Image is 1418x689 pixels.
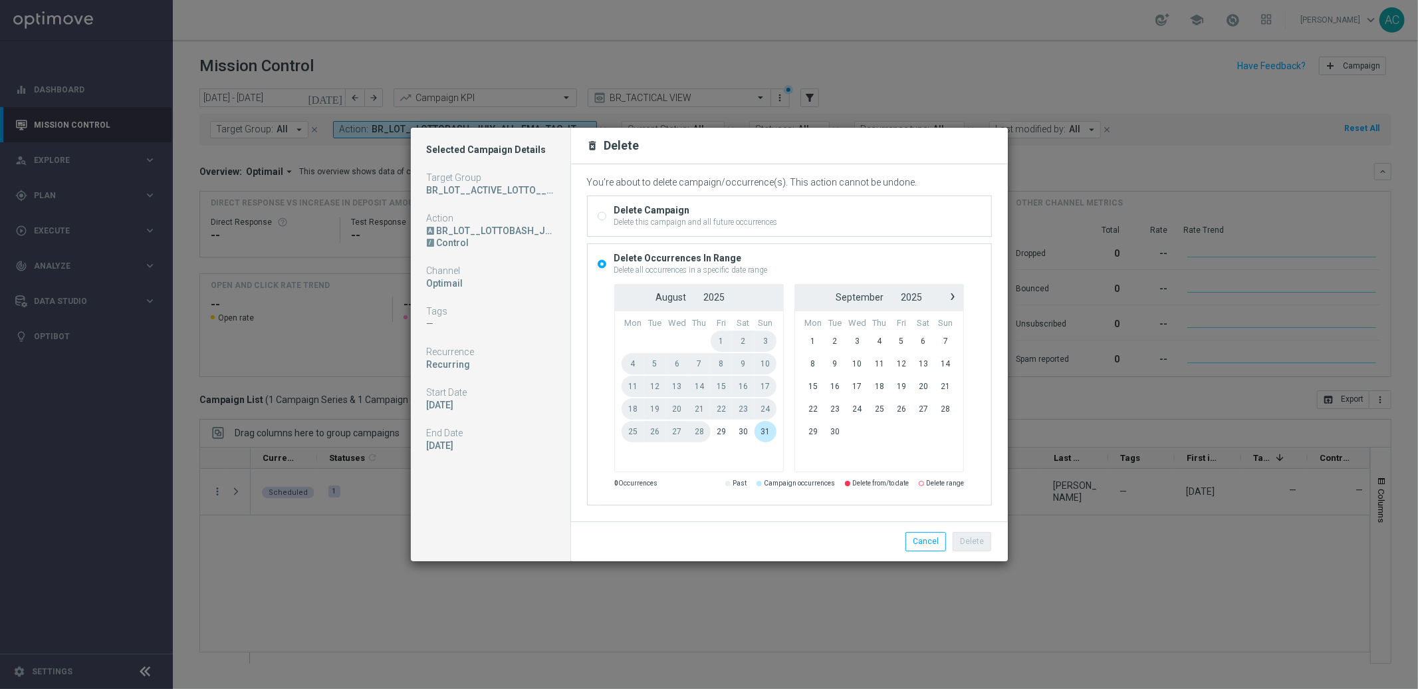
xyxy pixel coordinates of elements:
span: 24 [846,398,869,420]
h1: Selected Campaign Details [427,144,554,156]
span: 28 [935,398,957,420]
span: 9 [732,353,754,374]
div: Recurring [427,358,554,370]
span: 6 [666,353,689,374]
span: 2 [824,331,846,352]
div: Delete Campaign [614,204,778,216]
th: weekday [802,318,824,329]
span: 17 [755,376,776,397]
th: weekday [868,318,890,329]
div: Channel [427,265,554,277]
span: August [656,292,687,303]
span: 5 [644,353,666,374]
div: BR_LOT__ACTIVE_LOTTO__ALL_EMA_TAC_LT_TG [427,184,554,196]
div: A [427,227,435,235]
bs-datepicker-navigation-view: ​ ​ ​ [618,289,780,306]
span: 21 [935,376,957,397]
div: Control [436,237,554,249]
i: delete_forever [587,140,599,152]
span: 3 [846,331,869,352]
div: DN [427,237,554,249]
span: 22 [711,398,733,420]
span: 29 [802,421,824,442]
label: Campaign occurrences [764,478,835,489]
span: 29 [711,421,733,442]
span: 24 [755,398,776,420]
button: › [943,289,961,306]
div: Action [427,212,554,224]
div: Delete all occurrences in a specific date range [614,264,768,276]
span: 26 [891,398,913,420]
div: Target Group [427,172,554,184]
span: 19 [891,376,913,397]
span: 2025 [704,292,725,303]
span: 12 [644,376,666,397]
span: 18 [868,376,890,397]
span: 15 [802,376,824,397]
th: weekday [644,318,666,329]
div: Tags [427,305,554,317]
th: weekday [846,318,869,329]
th: weekday [912,318,934,329]
span: 8 [802,353,824,374]
span: 16 [824,376,846,397]
span: 22 [802,398,824,420]
span: 19 [644,398,666,420]
span: 23 [824,398,846,420]
span: 26 [644,421,666,442]
strong: 0 [614,480,618,487]
span: 7 [688,353,710,374]
span: September [836,292,884,303]
span: 2 [732,331,754,352]
span: 12 [891,353,913,374]
label: Delete range [926,478,964,489]
div: Start Date [427,386,554,398]
span: 3 [755,331,776,352]
label: Delete from/to date [852,478,909,489]
th: weekday [711,318,733,329]
span: 27 [666,421,689,442]
span: 21 [688,398,710,420]
th: weekday [755,318,776,329]
label: Past [733,478,747,489]
span: 17 [846,376,869,397]
th: weekday [891,318,913,329]
span: 30 [732,421,754,442]
th: weekday [688,318,710,329]
div: 31 Aug 2025, Sunday [427,440,554,452]
label: Occurrences [614,478,657,489]
span: 1 [711,331,733,352]
span: 4 [622,353,644,374]
span: 2025 [901,292,923,303]
button: Delete [953,532,991,551]
th: weekday [622,318,644,329]
bs-datepicker-navigation-view: ​ ​ ​ [798,289,961,306]
span: 6 [912,331,934,352]
span: 10 [755,353,776,374]
th: weekday [732,318,754,329]
h2: Delete [604,138,640,154]
span: 28 [688,421,710,442]
span: 23 [732,398,754,420]
div: 31 Aug 2025, Sunday [427,399,554,411]
span: › [944,288,961,305]
div: BR_LOT__LOTTOBASH_JULY_ALL_EMA_TAC_LT [427,225,554,237]
div: Optimail [427,277,554,289]
th: weekday [824,318,846,329]
span: 11 [868,353,890,374]
div: Recurrence [427,346,554,358]
th: weekday [666,318,689,329]
span: 18 [622,398,644,420]
button: September [828,289,893,306]
th: weekday [935,318,957,329]
button: 2025 [893,289,931,306]
span: 30 [824,421,846,442]
span: 16 [732,376,754,397]
span: 9 [824,353,846,374]
div: Delete this campaign and all future occurrences [614,216,778,228]
span: 11 [622,376,644,397]
div: Delete Occurrences In Range [614,252,768,264]
span: 4 [868,331,890,352]
span: 14 [935,353,957,374]
span: 13 [666,376,689,397]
